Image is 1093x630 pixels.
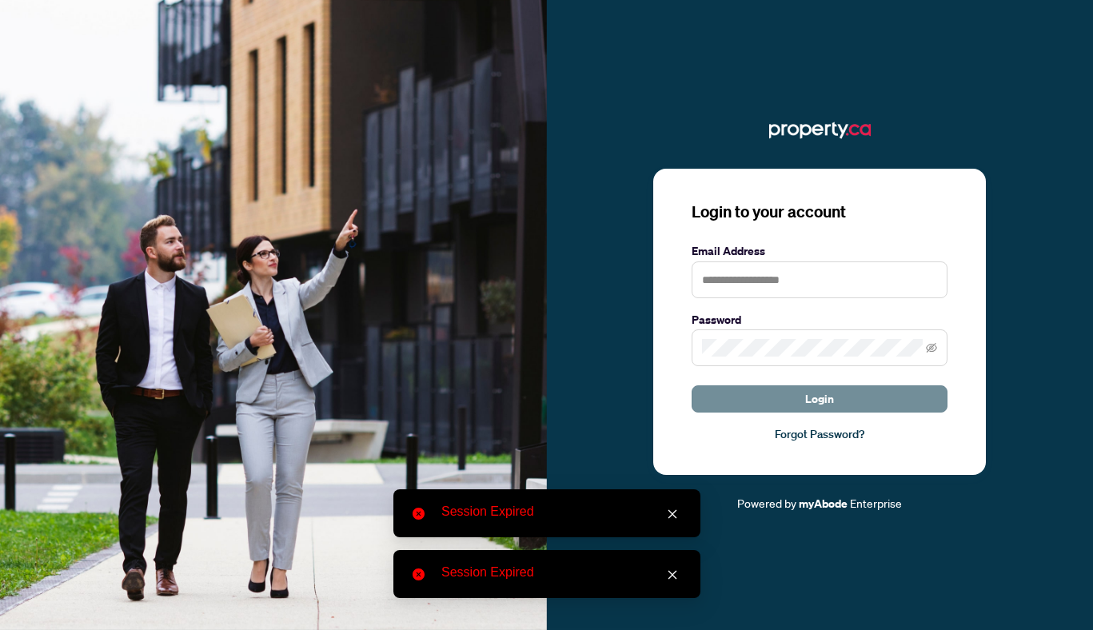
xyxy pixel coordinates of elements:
[799,495,848,512] a: myAbode
[441,563,681,582] div: Session Expired
[805,386,834,412] span: Login
[667,508,678,520] span: close
[441,502,681,521] div: Session Expired
[692,425,947,443] a: Forgot Password?
[692,242,947,260] label: Email Address
[413,568,425,580] span: close-circle
[926,342,937,353] span: eye-invisible
[664,566,681,584] a: Close
[692,201,947,223] h3: Login to your account
[413,508,425,520] span: close-circle
[664,505,681,523] a: Close
[769,118,871,143] img: ma-logo
[850,496,902,510] span: Enterprise
[667,569,678,580] span: close
[737,496,796,510] span: Powered by
[692,311,947,329] label: Password
[692,385,947,413] button: Login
